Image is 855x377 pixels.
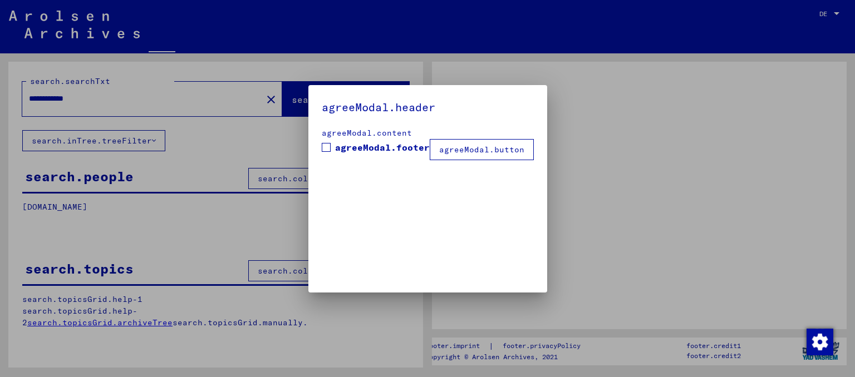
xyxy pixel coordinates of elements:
[322,98,534,116] h5: agreeModal.header
[322,127,534,139] div: agreeModal.content
[807,329,833,355] img: Zustimmung ändern
[430,139,534,160] button: agreeModal.button
[806,328,833,355] div: Zustimmung ändern
[335,141,430,154] span: agreeModal.footer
